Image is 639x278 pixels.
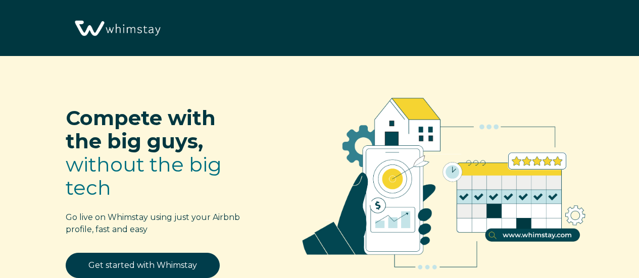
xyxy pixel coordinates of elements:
[71,5,163,52] img: Whimstay Logo-02 1
[66,253,220,278] a: Get started with Whimstay
[66,105,216,153] span: Compete with the big guys,
[66,152,222,200] span: without the big tech
[66,212,240,234] span: Go live on Whimstay using just your Airbnb profile, fast and easy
